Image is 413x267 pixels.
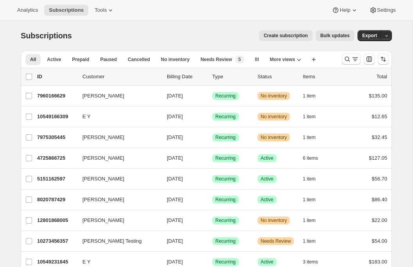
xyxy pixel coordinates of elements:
p: 10549166309 [37,113,76,121]
span: No inventory [261,93,287,99]
div: 4725866725[PERSON_NAME][DATE]SuccessRecurringSuccessActive6 items$127.05 [37,153,387,164]
button: Settings [365,5,400,16]
span: Needs Review [261,238,291,244]
p: 5151162597 [37,175,76,183]
div: 10273456357[PERSON_NAME] Testing[DATE]SuccessRecurringWarningNeeds Review1 item$54.00 [37,236,387,247]
button: [PERSON_NAME] [78,152,156,164]
p: 12801868005 [37,216,76,224]
button: Sort the results [378,54,389,65]
span: Recurring [215,114,236,120]
button: Customize table column order and visibility [364,54,375,65]
span: All [30,56,36,63]
p: 10549231845 [37,258,76,266]
div: Items [303,73,342,81]
button: More views [265,54,306,65]
span: Export [362,32,377,39]
button: [PERSON_NAME] [78,90,156,102]
span: [DATE] [167,134,183,140]
span: Active [47,56,61,63]
div: 10549166309E Y[DATE]SuccessRecurringWarningNo inventory1 item$12.65 [37,111,387,122]
button: Subscriptions [44,5,88,16]
p: 7975305445 [37,133,76,141]
span: [PERSON_NAME] Testing [82,237,141,245]
span: Analytics [17,7,38,13]
span: [DATE] [167,93,183,99]
span: 1 item [303,238,316,244]
span: Subscriptions [49,7,84,13]
span: 1 item [303,176,316,182]
p: Total [377,73,387,81]
span: More views [270,56,295,63]
span: $135.00 [369,93,387,99]
span: E Y [82,113,91,121]
button: Bulk updates [316,30,354,41]
button: Tools [90,5,119,16]
span: $12.65 [372,114,387,119]
span: Tools [95,7,107,13]
span: $56.70 [372,176,387,182]
span: [DATE] [167,176,183,182]
span: 6 items [303,155,318,161]
div: 8020787429[PERSON_NAME][DATE]SuccessRecurringSuccessActive1 item$86.40 [37,194,387,205]
span: [PERSON_NAME] [82,133,124,141]
span: Needs Review [200,56,232,63]
span: $183.00 [369,259,387,265]
button: [PERSON_NAME] Testing [78,235,156,247]
p: 8020787429 [37,196,76,204]
p: 4725866725 [37,154,76,162]
button: Analytics [13,5,43,16]
div: Type [212,73,251,81]
button: 1 item [303,111,324,122]
span: Settings [377,7,396,13]
span: 1 item [303,114,316,120]
span: [PERSON_NAME] [82,216,124,224]
button: 1 item [303,173,324,184]
button: Create subscription [259,30,313,41]
span: Recurring [215,134,236,141]
span: Active [261,259,274,265]
button: Export [358,30,382,41]
button: [PERSON_NAME] [78,131,156,144]
span: 5 [238,56,241,63]
span: 1 item [303,217,316,224]
p: ID [37,73,76,81]
span: Recurring [215,176,236,182]
div: 5151162597[PERSON_NAME][DATE]SuccessRecurringSuccessActive1 item$56.70 [37,173,387,184]
span: Create subscription [264,32,308,39]
span: [PERSON_NAME] [82,175,124,183]
p: Customer [82,73,161,81]
p: 10273456357 [37,237,76,245]
span: [PERSON_NAME] [82,196,124,204]
button: [PERSON_NAME] [78,214,156,227]
button: 6 items [303,153,327,164]
button: 1 item [303,90,324,101]
div: 7960166629[PERSON_NAME][DATE]SuccessRecurringWarningNo inventory1 item$135.00 [37,90,387,101]
span: $54.00 [372,238,387,244]
div: 7975305445[PERSON_NAME][DATE]SuccessRecurringWarningNo inventory1 item$32.45 [37,132,387,143]
button: [PERSON_NAME] [78,193,156,206]
span: Bulk updates [320,32,350,39]
span: Help [340,7,350,13]
span: [DATE] [167,238,183,244]
span: Recurring [215,93,236,99]
div: IDCustomerBilling DateTypeStatusItemsTotal [37,73,387,81]
span: [PERSON_NAME] [82,154,124,162]
span: Active [261,155,274,161]
div: 12801868005[PERSON_NAME][DATE]SuccessRecurringWarningNo inventory1 item$22.00 [37,215,387,226]
span: $32.45 [372,134,387,140]
span: lll [255,56,259,63]
span: [DATE] [167,217,183,223]
span: No inventory [261,114,287,120]
span: Subscriptions [21,31,72,40]
span: Recurring [215,238,236,244]
span: No inventory [261,134,287,141]
span: [DATE] [167,155,183,161]
span: Prepaid [72,56,89,63]
span: Cancelled [128,56,150,63]
span: [DATE] [167,259,183,265]
span: Recurring [215,259,236,265]
span: $22.00 [372,217,387,223]
span: Paused [100,56,117,63]
p: Billing Date [167,73,206,81]
button: Help [327,5,363,16]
